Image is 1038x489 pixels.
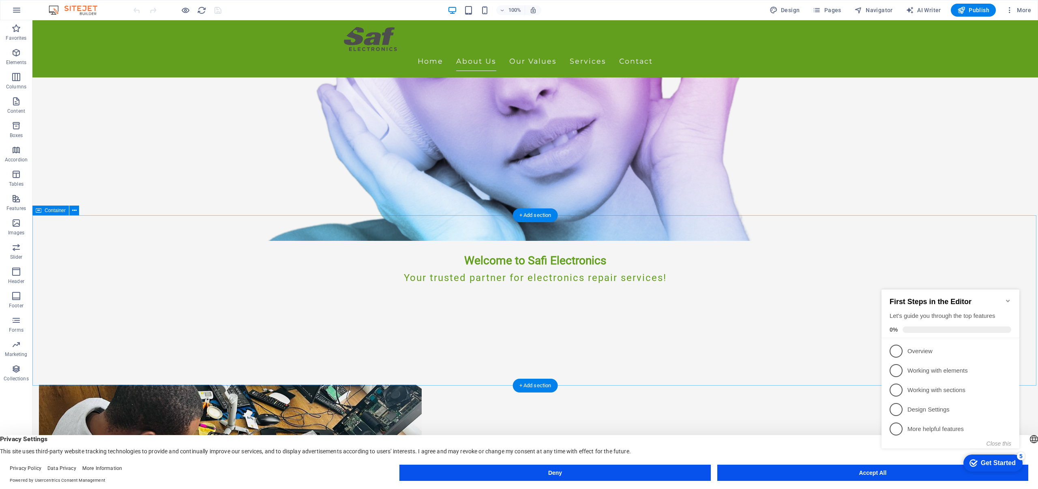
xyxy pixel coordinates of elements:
[513,208,558,222] div: + Add section
[3,102,141,122] li: Working with sections
[513,379,558,392] div: + Add section
[85,176,144,193] div: Get Started 5 items remaining, 0% complete
[809,4,844,17] button: Pages
[3,63,141,83] li: Overview
[197,6,206,15] i: Reload page
[29,69,127,77] p: Overview
[8,278,24,285] p: Header
[530,6,537,14] i: On resize automatically adjust zoom level to fit chosen device.
[127,19,133,26] div: Minimize checklist
[6,205,26,212] p: Features
[3,83,141,102] li: Working with elements
[770,6,800,14] span: Design
[29,88,127,97] p: Working with elements
[11,34,133,42] div: Let's guide you through the top features
[9,327,24,333] p: Forms
[8,229,25,236] p: Images
[29,127,127,136] p: Design Settings
[4,375,28,382] p: Collections
[108,162,133,169] button: Close this
[9,181,24,187] p: Tables
[180,5,190,15] button: Click here to leave preview mode and continue editing
[5,157,28,163] p: Accordion
[5,351,27,358] p: Marketing
[851,4,896,17] button: Navigator
[766,4,803,17] div: Design (Ctrl+Alt+Y)
[813,6,841,14] span: Pages
[508,5,521,15] h6: 100%
[139,174,147,182] div: 5
[10,254,23,260] p: Slider
[103,181,137,189] div: Get Started
[47,5,107,15] img: Editor Logo
[6,35,26,41] p: Favorites
[903,4,944,17] button: AI Writer
[6,59,27,66] p: Elements
[45,208,66,213] span: Container
[957,6,989,14] span: Publish
[496,5,525,15] button: 100%
[7,108,25,114] p: Content
[951,4,996,17] button: Publish
[9,302,24,309] p: Footer
[1002,4,1034,17] button: More
[854,6,893,14] span: Navigator
[3,141,141,161] li: More helpful features
[197,5,206,15] button: reload
[6,84,26,90] p: Columns
[29,108,127,116] p: Working with sections
[1006,6,1031,14] span: More
[11,48,24,55] span: 0%
[11,19,133,28] h2: First Steps in the Editor
[29,147,127,155] p: More helpful features
[3,122,141,141] li: Design Settings
[766,4,803,17] button: Design
[10,132,23,139] p: Boxes
[906,6,941,14] span: AI Writer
